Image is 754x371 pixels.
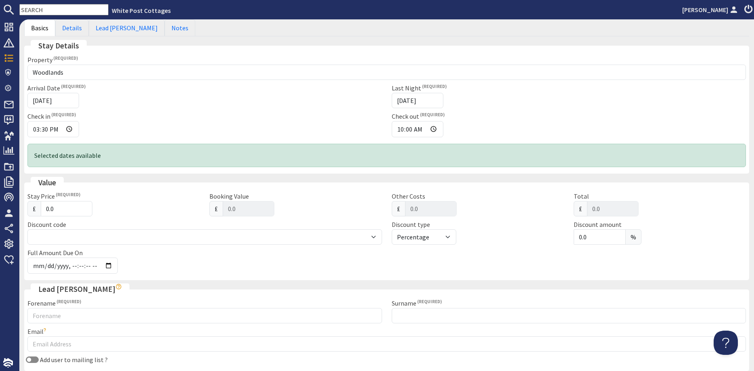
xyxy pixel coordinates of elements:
[31,177,64,189] legend: Value
[3,358,13,368] img: staytech_i_w-64f4e8e9ee0a9c174fd5317b4b171b261742d2d393467e5bdba4413f4f884c10.svg
[625,229,641,245] span: %
[115,283,122,290] i: Show hints
[574,220,622,228] label: Discount amount
[39,356,108,364] label: Add user to mailing list ?
[574,192,589,200] label: Total
[27,249,83,257] label: Full Amount Due On
[31,283,129,295] legend: Lead [PERSON_NAME]
[27,336,746,352] input: Email Address
[24,19,55,36] a: Basics
[27,201,41,216] span: £
[209,201,223,216] span: £
[392,192,425,200] label: Other Costs
[55,19,89,36] a: Details
[19,4,109,15] input: SEARCH
[31,40,87,52] legend: Stay Details
[27,84,86,92] label: Arrival Date
[392,112,445,120] label: Check out
[27,192,80,200] label: Stay Price
[392,299,442,307] label: Surname
[27,144,746,167] div: Selected dates available
[27,56,78,64] label: Property
[392,84,447,92] label: Last Night
[27,299,81,307] label: Forename
[574,229,574,245] span: £
[392,201,405,216] span: £
[682,5,739,15] a: [PERSON_NAME]
[714,331,738,355] iframe: Toggle Customer Support
[392,220,430,228] label: Discount type
[209,192,249,200] label: Booking Value
[112,6,171,15] a: White Post Cottages
[27,112,76,120] label: Check in
[27,308,382,323] input: Forename
[27,327,48,335] label: Email
[89,19,165,36] a: Lead [PERSON_NAME]
[165,19,195,36] a: Notes
[574,201,587,216] span: £
[27,220,66,228] label: Discount code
